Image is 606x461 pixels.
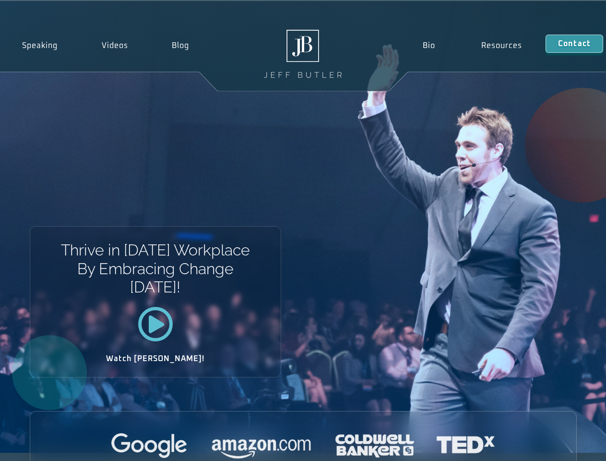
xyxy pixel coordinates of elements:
h2: Watch [PERSON_NAME]! [64,355,247,363]
a: Contact [546,35,603,53]
a: Bio [399,35,458,57]
a: Videos [80,35,150,57]
h1: Thrive in [DATE] Workplace By Embracing Change [DATE]! [60,241,250,296]
a: Resources [458,35,546,57]
a: Blog [150,35,211,57]
span: Contact [558,40,591,48]
nav: Menu [399,35,545,57]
